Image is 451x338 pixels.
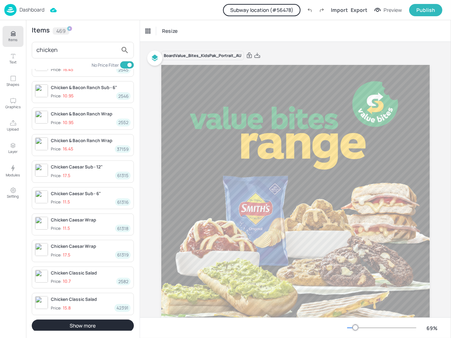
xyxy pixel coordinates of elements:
p: Text [9,60,17,65]
button: Layer [3,138,23,159]
div: 61318 [115,225,131,232]
div: Price: [51,252,70,258]
div: 2546 [116,92,131,100]
p: 17.5 [63,173,70,178]
p: Shapes [7,82,19,87]
p: Setting [7,194,19,199]
img: ChickenCaesar_6-inch_AU_3PD_550x440.png [35,164,48,177]
p: Dashboard [19,7,44,12]
p: Graphics [5,104,21,109]
div: Publish [416,6,435,14]
p: 10.95 [63,93,74,98]
div: Price: [51,199,70,205]
div: No Price Filter [92,62,119,68]
label: Undo (Ctrl + Z) [303,4,316,16]
img: ChickenBaconRanchMelt_6inch_white_3PD_550x440.png [35,84,48,97]
div: Import [331,6,348,14]
button: Upload [3,115,23,136]
img: Chicken-and-Bacon-Ranch_Wrap_550x440_Integrated-3DP-Image_AU.png [35,111,48,124]
div: Chicken Classic Salad [51,296,131,303]
div: Price: [51,67,73,73]
button: search [118,43,132,57]
div: Chicken Caesar Sub - 6" [51,190,131,197]
div: Chicken & Bacon Ranch Wrap [51,137,131,144]
p: 17.5 [63,253,70,258]
div: 37159 [115,145,131,153]
p: 10.95 [63,120,74,125]
img: Chicken_Classic_Salad_594x334.jpg [35,270,48,283]
div: Price: [51,305,71,311]
div: Chicken Caesar Wrap [51,243,131,250]
img: Chicken_Classic_Salad_594x334.jpg [35,296,48,309]
p: 10.7 [63,279,71,284]
img: Chicken-and-Bacon-Ranch_Wrap_550x440_Integrated-3DP-Image_AU.png [35,137,48,150]
div: 61319 [115,251,131,259]
p: Layer [8,149,18,154]
p: Upload [7,127,19,132]
div: Price: [51,225,70,232]
div: Preview [384,6,402,14]
p: 16.45 [63,67,73,72]
label: Redo (Ctrl + Y) [316,4,328,16]
button: Setting [3,183,23,203]
p: 11.5 [63,226,70,231]
button: Preview [370,5,406,16]
div: 2582 [116,278,131,285]
img: ChickenCaesar_6-inch_AU_3PD_550x440.png [35,190,48,203]
button: Modules [3,160,23,181]
div: Chicken & Bacon Ranch Wrap [51,111,131,117]
button: Publish [409,4,442,16]
div: Price: [51,146,73,152]
div: Price: [51,93,74,99]
div: 69 % [424,324,441,332]
button: Shapes [3,71,23,92]
div: Chicken Caesar Sub - 12" [51,164,131,170]
div: Price: [51,278,71,285]
div: 42391 [114,304,131,312]
div: 2545 [116,66,131,74]
p: 15.8 [63,306,71,311]
span: Resize [161,27,179,35]
div: Board Value_Bites_KidsPak_Portrait_AU [161,51,244,61]
div: Chicken Caesar Wrap [51,217,131,223]
button: Graphics [3,93,23,114]
input: Search Item [36,44,118,56]
button: Text [3,48,23,69]
div: Chicken Classic Salad [51,270,131,276]
p: 11.5 [63,199,70,205]
p: 16.45 [63,146,73,152]
button: Subway location (#56478) [223,4,301,16]
img: logo-86c26b7e.jpg [4,4,17,16]
p: 469 [56,28,66,34]
div: Items [32,27,50,35]
button: Items [3,26,23,47]
button: Show more [32,320,134,332]
div: Export [351,6,367,14]
div: 61315 [115,172,131,179]
div: Price: [51,120,74,126]
img: Caesar_Wrap_550x440px.png [35,243,48,256]
p: Modules [6,172,20,177]
p: Items [9,37,18,42]
div: Chicken & Bacon Ranch Sub - 6" [51,84,131,91]
img: Caesar_Wrap_550x440px.png [35,217,48,230]
div: 61316 [115,198,131,206]
div: Price: [51,173,70,179]
div: 2552 [116,119,131,126]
